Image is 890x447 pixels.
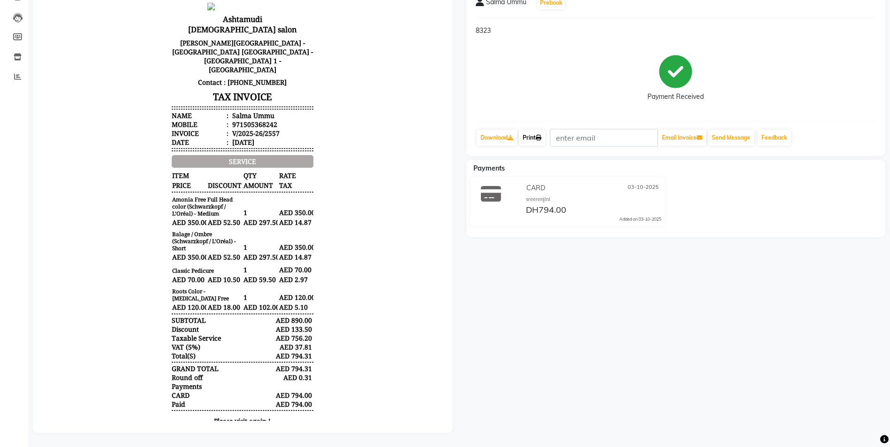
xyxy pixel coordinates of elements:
small: Classic Pedicure [129,271,200,279]
span: AED 14.87 [236,222,271,232]
div: V/2025-26/2557 [188,134,237,142]
span: AMOUNT [201,185,236,195]
span: : [184,142,186,151]
span: 1 [201,247,236,257]
span: AED 70.00 [236,269,271,279]
p: 8323 [476,26,876,36]
span: AED 350.00 [129,222,164,232]
div: Date [129,142,186,151]
span: AED 102.00 [201,307,236,317]
div: Invoice [129,134,186,142]
span: DISCOUNT [165,185,200,195]
span: PRICE [129,185,164,195]
div: SUBTOTAL [129,320,164,329]
a: Feedback [758,130,791,146]
span: AED 18.00 [165,307,200,317]
div: AED 756.20 [228,338,271,347]
div: AED 133.50 [228,329,271,338]
div: AED 0.31 [228,378,271,387]
div: Discount [129,329,157,338]
p: Contact : [PHONE_NUMBER] [129,81,271,93]
span: AED 297.50 [201,257,236,267]
span: AED 350.00 [236,212,271,222]
p: Please visit again ! [129,421,271,430]
div: Payments [129,387,160,395]
div: Paid [129,404,143,413]
div: Name [129,116,186,125]
span: AED 297.50 [201,222,236,232]
span: : [184,134,186,142]
span: AED 52.50 [165,257,200,267]
span: AED 120.00 [129,307,164,317]
span: ITEM [129,175,200,185]
h3: Ashtamudi [DEMOGRAPHIC_DATA] salon [129,17,271,41]
button: Email Invoice [658,130,706,146]
input: enter email [550,129,658,147]
span: AED 59.50 [201,279,236,289]
div: Payment Received [647,92,704,102]
div: Round off [129,378,160,387]
div: AED 37.81 [228,347,271,356]
span: : [184,116,186,125]
div: 971505368242 [188,125,235,134]
span: AED 5.10 [236,307,271,317]
span: AED 350.00 [129,257,164,267]
span: Payments [473,164,505,172]
span: : [184,125,186,134]
span: 1 [201,269,236,279]
div: Mobile [129,125,186,134]
div: AED 794.31 [228,356,271,365]
div: AED 794.31 [228,369,271,378]
div: service [129,160,271,172]
span: 1 [201,297,236,307]
div: VAT (5%) [129,347,158,356]
a: Download [477,130,517,146]
span: 03-10-2025 [628,183,659,193]
p: [PERSON_NAME][GEOGRAPHIC_DATA] - [GEOGRAPHIC_DATA] [GEOGRAPHIC_DATA] - [GEOGRAPHIC_DATA] 1 - [GEO... [129,41,271,81]
span: QTY [201,175,236,185]
div: Added on 03-10-2025 [619,216,661,223]
span: AED 120.00 [236,297,271,307]
div: AED 794.00 [228,395,271,404]
span: DH794.00 [526,204,566,217]
div: AED 794.00 [228,404,271,413]
span: RATE [236,175,271,185]
span: AED 70.00 [129,279,164,289]
div: Total(S) [129,356,153,365]
span: AED 14.87 [236,257,271,267]
small: Amonia Free Full Head color (Schwarzkopf / L’Oréal) - Medium [129,200,200,222]
h3: TAX INVOICE [129,93,271,110]
span: AED 10.50 [165,279,200,289]
div: Taxable Service [129,338,179,347]
span: AED 350.00 [236,247,271,257]
a: Print [519,130,545,146]
div: GRAND TOTAL [129,369,176,378]
div: [DATE] [188,142,212,151]
button: Send Message [708,130,754,146]
span: 1 [201,212,236,222]
div: sreerenjini [526,195,661,203]
div: Salma Ummu [188,116,232,125]
span: TAX [236,185,271,195]
span: CARD [129,395,147,404]
small: Balage / Ombre (Schwarzkopf / L’Oréal) - Short [129,235,200,257]
div: AED 890.00 [228,320,271,329]
img: null [165,7,173,15]
span: CARD [526,183,545,193]
span: AED 2.97 [236,279,271,289]
small: Roots Color - [MEDICAL_DATA] Free [129,292,200,307]
span: AED 52.50 [165,222,200,232]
